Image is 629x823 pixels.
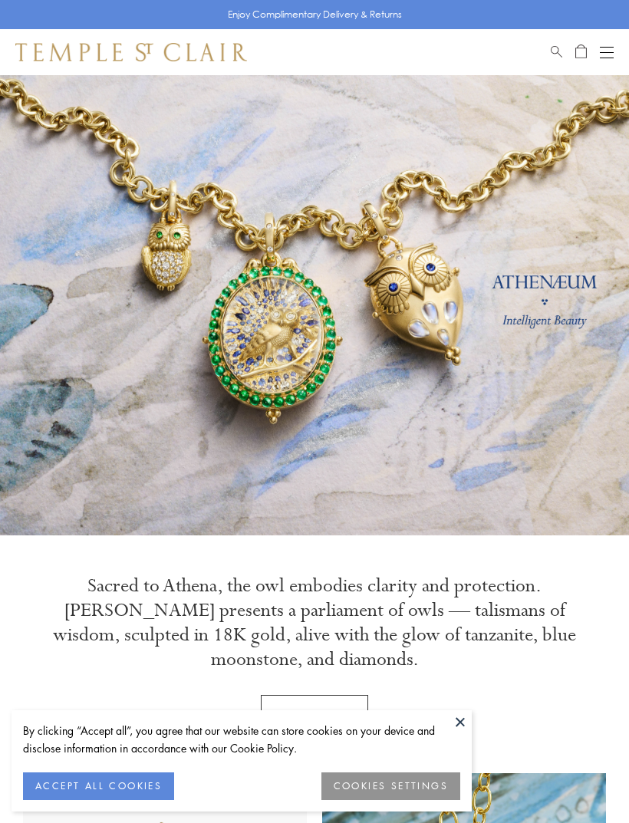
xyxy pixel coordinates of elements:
p: Enjoy Complimentary Delivery & Returns [228,7,402,22]
img: Temple St. Clair [15,43,247,61]
a: Open Shopping Bag [575,43,587,61]
button: COOKIES SETTINGS [321,772,460,800]
p: Sacred to Athena, the owl embodies clarity and protection. [PERSON_NAME] presents a parliament of... [46,574,583,672]
button: Open navigation [600,43,614,61]
button: ACCEPT ALL COOKIES [23,772,174,800]
a: Discover [261,695,368,735]
a: Search [551,43,562,61]
iframe: Gorgias live chat messenger [552,751,614,808]
div: By clicking “Accept all”, you agree that our website can store cookies on your device and disclos... [23,722,460,757]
